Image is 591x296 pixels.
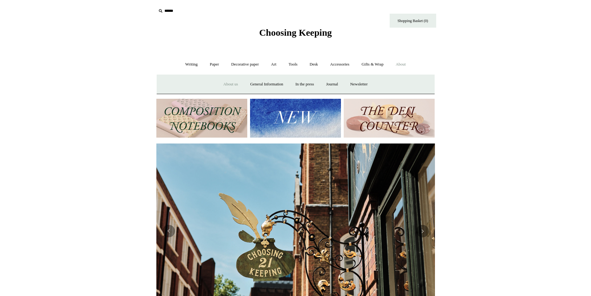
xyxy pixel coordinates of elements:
a: In the press [290,76,320,93]
a: Decorative paper [226,56,264,73]
a: Tools [283,56,303,73]
img: New.jpg__PID:f73bdf93-380a-4a35-bcfe-7823039498e1 [250,99,341,138]
a: General Information [244,76,289,93]
a: About [390,56,411,73]
a: Paper [204,56,225,73]
span: Choosing Keeping [259,27,332,38]
a: Newsletter [345,76,373,93]
a: Desk [304,56,324,73]
img: The Deli Counter [344,99,435,138]
a: About us [218,76,244,93]
a: Choosing Keeping [259,32,332,37]
a: Accessories [325,56,355,73]
img: 202302 Composition ledgers.jpg__PID:69722ee6-fa44-49dd-a067-31375e5d54ec [156,99,247,138]
button: Next [416,225,429,237]
a: Shopping Basket (0) [390,14,436,28]
a: Journal [320,76,343,93]
a: Gifts & Wrap [356,56,389,73]
a: Writing [180,56,203,73]
a: Art [266,56,282,73]
button: Previous [163,225,175,237]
